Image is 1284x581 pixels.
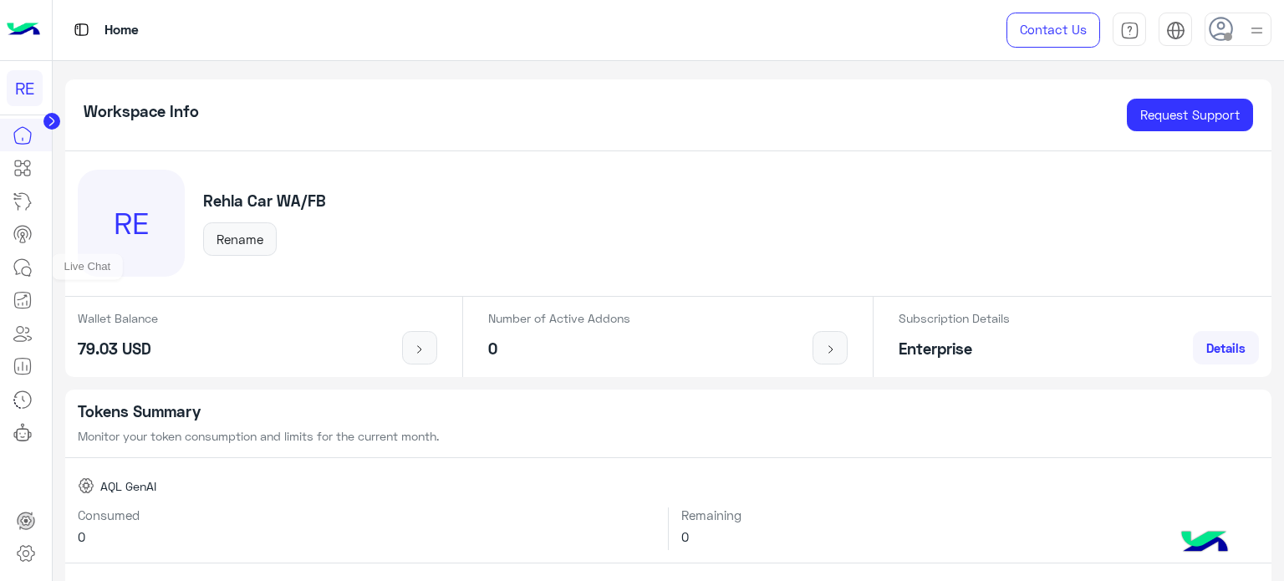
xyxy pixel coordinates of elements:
[104,19,139,42] p: Home
[1246,20,1267,41] img: profile
[78,507,656,522] h6: Consumed
[1120,21,1139,40] img: tab
[1113,13,1146,48] a: tab
[78,427,1260,445] p: Monitor your token consumption and limits for the current month.
[1175,514,1234,573] img: hulul-logo.png
[410,343,431,356] img: icon
[1193,331,1259,364] a: Details
[78,529,656,544] h6: 0
[7,13,40,48] img: Logo
[71,19,92,40] img: tab
[1206,340,1246,355] span: Details
[1006,13,1100,48] a: Contact Us
[78,309,158,327] p: Wallet Balance
[899,339,1010,359] h5: Enterprise
[488,339,630,359] h5: 0
[1127,99,1253,132] a: Request Support
[203,191,326,211] h5: Rehla Car WA/FB
[820,343,841,356] img: icon
[78,477,94,494] img: AQL GenAI
[78,339,158,359] h5: 79.03 USD
[1166,21,1185,40] img: tab
[203,222,277,256] button: Rename
[100,477,156,495] span: AQL GenAI
[7,70,43,106] div: RE
[52,253,125,280] div: Live Chat
[84,102,199,121] h5: Workspace Info
[681,529,1259,544] h6: 0
[899,309,1010,327] p: Subscription Details
[78,170,185,277] div: RE
[681,507,1259,522] h6: Remaining
[488,309,630,327] p: Number of Active Addons
[78,402,1260,421] h5: Tokens Summary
